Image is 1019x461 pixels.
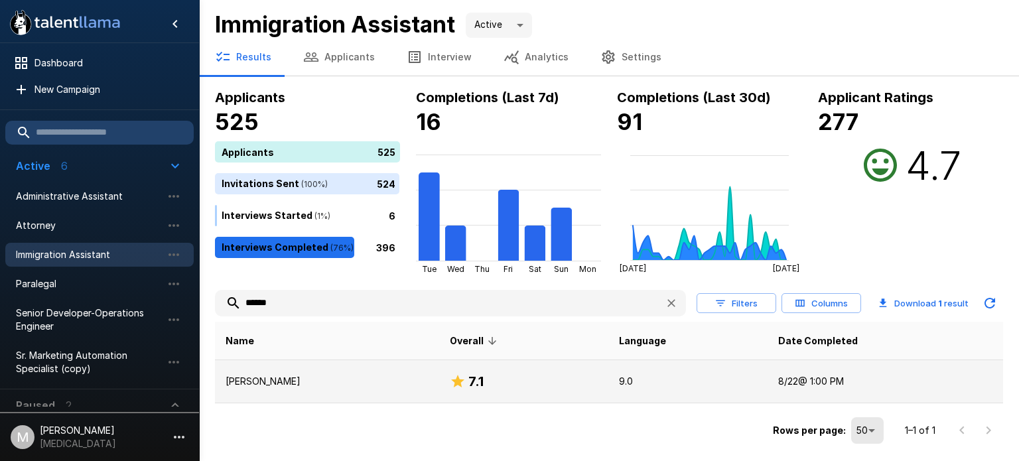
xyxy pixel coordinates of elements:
tspan: Wed [447,264,464,274]
tspan: Thu [474,264,490,274]
p: 396 [376,240,395,254]
button: Results [199,38,287,76]
b: 525 [215,108,259,135]
button: Download 1 result [873,290,974,316]
span: Language [619,333,666,349]
div: 50 [851,417,884,444]
b: 16 [416,108,441,135]
tspan: Sat [529,264,541,274]
tspan: Fri [504,264,513,274]
p: Rows per page: [773,424,846,437]
p: [PERSON_NAME] [226,375,429,388]
span: Overall [450,333,501,349]
b: Applicants [215,90,285,105]
button: Applicants [287,38,391,76]
b: Immigration Assistant [215,11,455,38]
b: Completions (Last 7d) [416,90,559,105]
b: 91 [617,108,642,135]
tspan: [DATE] [620,263,646,273]
td: 8/22 @ 1:00 PM [768,360,1003,403]
b: Completions (Last 30d) [617,90,771,105]
p: 6 [389,208,395,222]
tspan: [DATE] [773,263,799,273]
b: 1 [938,298,942,308]
button: Columns [781,293,861,314]
tspan: Tue [422,264,437,274]
h6: 7.1 [468,371,484,392]
p: 525 [377,145,395,159]
div: Active [466,13,532,38]
button: Filters [697,293,776,314]
p: 524 [377,176,395,190]
button: Settings [584,38,677,76]
b: Applicant Ratings [818,90,933,105]
tspan: Sun [554,264,569,274]
button: Analytics [488,38,584,76]
button: Interview [391,38,488,76]
p: 1–1 of 1 [905,424,935,437]
tspan: Mon [579,264,596,274]
b: 277 [818,108,858,135]
span: Name [226,333,254,349]
button: Updated Today - 10:25 AM [977,290,1003,316]
h2: 4.7 [906,141,961,189]
p: 9.0 [619,375,757,388]
span: Date Completed [778,333,858,349]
